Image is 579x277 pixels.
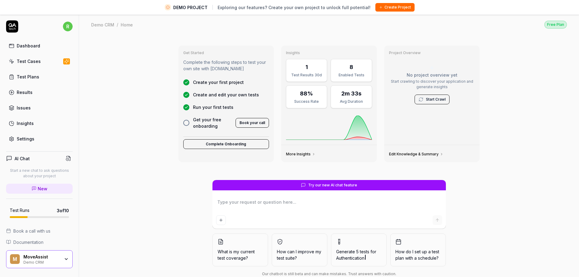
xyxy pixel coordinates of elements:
[272,234,327,266] button: How can I improve my test suite?
[183,50,269,55] h3: Get Started
[300,89,313,98] div: 88%
[305,63,308,71] div: 1
[236,119,269,125] a: Book your call
[17,120,34,126] div: Insights
[17,89,33,95] div: Results
[6,102,73,114] a: Issues
[183,139,269,149] button: Complete Onboarding
[6,55,73,67] a: Test Cases
[335,72,368,78] div: Enabled Tests
[286,152,315,157] a: More Insights
[375,3,415,12] button: Create Project
[236,118,269,128] button: Book your call
[23,254,60,260] div: MoveAssist
[193,104,233,110] span: Run your first tests
[193,116,232,129] span: Get your free onboarding
[216,215,226,225] button: Add attachment
[218,248,263,261] span: What is my current test coverage?
[17,58,41,64] div: Test Cases
[6,228,73,234] a: Book a call with us
[13,239,43,245] span: Documentation
[193,79,244,85] span: Create your first project
[395,248,441,261] span: How do I set up a test plan with a schedule?
[17,74,39,80] div: Test Plans
[426,97,446,102] a: Start Crawl
[10,208,29,213] h5: Test Runs
[290,99,323,104] div: Success Rate
[290,72,323,78] div: Test Results 30d
[212,271,446,277] div: Our chatbot is still beta and can make mistakes. Trust answers with caution.
[335,99,368,104] div: Avg Duration
[6,250,73,268] button: MMoveAssistDemo CRM
[6,239,73,245] a: Documentation
[6,40,73,52] a: Dashboard
[17,43,40,49] div: Dashboard
[183,59,269,72] p: Complete the following steps to test your own site with [DOMAIN_NAME]
[6,133,73,145] a: Settings
[193,92,259,98] span: Create and edit your own tests
[117,22,118,28] div: /
[23,259,60,264] div: Demo CRM
[218,4,370,11] span: Exploring our features? Create your own project to unlock full potential!
[6,168,73,179] p: Start a new chat to ask questions about your project
[212,234,268,266] button: What is my current test coverage?
[13,228,50,234] span: Book a call with us
[336,255,364,261] span: Authentication
[286,50,372,55] h3: Insights
[544,20,567,29] button: Free Plan
[389,152,443,157] a: Edit Knowledge & Summary
[17,136,34,142] div: Settings
[6,71,73,83] a: Test Plans
[350,63,353,71] div: 8
[277,248,322,261] span: How can I improve my test suite?
[544,21,567,29] div: Free Plan
[389,79,475,90] p: Start crawling to discover your application and generate insights
[6,184,73,194] a: New
[336,248,381,261] span: Generate 5 tests for
[341,89,361,98] div: 2m 33s
[6,117,73,129] a: Insights
[389,50,475,55] h3: Project Overview
[91,22,114,28] div: Demo CRM
[15,155,30,162] h4: AI Chat
[10,254,20,264] span: M
[38,185,47,192] span: New
[63,20,73,33] button: r
[63,22,73,31] span: r
[308,182,357,188] span: Try our new AI chat feature
[17,105,31,111] div: Issues
[121,22,133,28] div: Home
[6,86,73,98] a: Results
[331,234,387,266] button: Generate 5 tests forAuthentication
[390,234,446,266] button: How do I set up a test plan with a schedule?
[173,4,208,11] span: DEMO PROJECT
[57,207,69,214] span: 3 of 10
[389,72,475,78] p: No project overview yet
